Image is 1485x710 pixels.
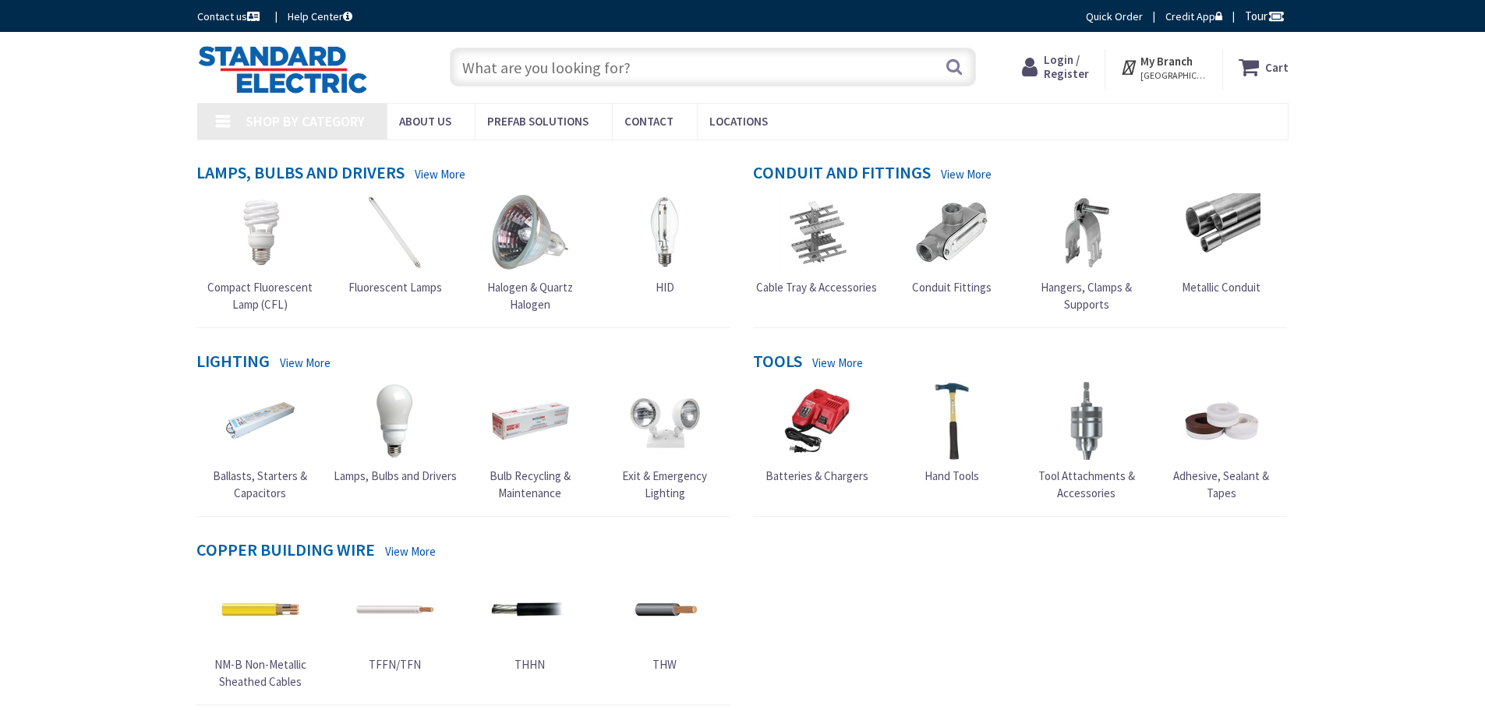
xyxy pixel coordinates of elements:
h4: Tools [753,351,802,374]
img: Cable Tray & Accessories [778,193,856,271]
img: Lamps, Bulbs and Drivers [356,382,434,460]
img: Fluorescent Lamps [356,193,434,271]
span: Prefab Solutions [487,114,589,129]
div: My Branch [GEOGRAPHIC_DATA], [GEOGRAPHIC_DATA] [1120,53,1207,81]
span: Shop By Category [246,112,365,130]
a: Compact Fluorescent Lamp (CFL) Compact Fluorescent Lamp (CFL) [196,193,324,313]
a: Cable Tray & Accessories Cable Tray & Accessories [756,193,877,295]
a: TFFN/TFN TFFN/TFN [356,570,434,673]
img: TFFN/TFN [356,570,434,648]
span: Hangers, Clamps & Supports [1041,280,1132,311]
h4: Lamps, Bulbs and Drivers [196,163,405,185]
span: THW [652,657,677,672]
span: Exit & Emergency Lighting [622,468,707,500]
span: TFFN/TFN [369,657,421,672]
a: Quick Order [1086,9,1143,24]
img: THHN [491,570,569,648]
a: View More [941,166,992,182]
a: THW THW [626,570,704,673]
span: Hand Tools [925,468,979,483]
span: [GEOGRAPHIC_DATA], [GEOGRAPHIC_DATA] [1140,69,1207,82]
a: Halogen & Quartz Halogen Halogen & Quartz Halogen [466,193,594,313]
a: View More [385,543,436,560]
a: Contact us [197,9,263,24]
a: Adhesive, Sealant & Tapes Adhesive, Sealant & Tapes [1158,382,1285,501]
img: Standard Electric [197,45,368,94]
img: Compact Fluorescent Lamp (CFL) [221,193,299,271]
img: NM-B Non-Metallic Sheathed Cables [221,570,299,648]
input: What are you looking for? [450,48,976,87]
span: Cable Tray & Accessories [756,280,877,295]
span: About Us [399,114,451,129]
span: Conduit Fittings [912,280,992,295]
span: Locations [709,114,768,129]
span: Lamps, Bulbs and Drivers [334,468,457,483]
a: Help Center [288,9,352,24]
a: Login / Register [1022,53,1089,81]
strong: Cart [1265,53,1289,81]
span: Fluorescent Lamps [348,280,442,295]
strong: My Branch [1140,54,1193,69]
h4: Conduit and Fittings [753,163,931,185]
img: HID [626,193,704,271]
img: Exit & Emergency Lighting [626,382,704,460]
img: Halogen & Quartz Halogen [491,193,569,271]
span: Tool Attachments & Accessories [1038,468,1135,500]
span: Login / Register [1044,52,1089,81]
a: Bulb Recycling & Maintenance Bulb Recycling & Maintenance [466,382,594,501]
a: Hand Tools Hand Tools [913,382,991,484]
a: Tool Attachments & Accessories Tool Attachments & Accessories [1023,382,1151,501]
a: THHN THHN [491,570,569,673]
img: THW [626,570,704,648]
span: HID [656,280,674,295]
span: Ballasts, Starters & Capacitors [213,468,307,500]
a: Credit App [1165,9,1222,24]
a: View More [415,166,465,182]
img: Metallic Conduit [1183,193,1260,271]
img: Conduit Fittings [913,193,991,271]
a: Batteries & Chargers Batteries & Chargers [765,382,868,484]
img: Hangers, Clamps & Supports [1048,193,1126,271]
h4: Lighting [196,351,270,374]
a: Metallic Conduit Metallic Conduit [1182,193,1260,295]
span: Compact Fluorescent Lamp (CFL) [207,280,313,311]
span: THHN [514,657,545,672]
span: NM-B Non-Metallic Sheathed Cables [214,657,306,688]
img: Adhesive, Sealant & Tapes [1183,382,1260,460]
h4: Copper Building Wire [196,540,375,563]
a: View More [280,355,331,371]
img: Bulb Recycling & Maintenance [491,382,569,460]
a: Fluorescent Lamps Fluorescent Lamps [348,193,442,295]
a: Exit & Emergency Lighting Exit & Emergency Lighting [601,382,729,501]
a: Hangers, Clamps & Supports Hangers, Clamps & Supports [1023,193,1151,313]
span: Metallic Conduit [1182,280,1260,295]
a: Ballasts, Starters & Capacitors Ballasts, Starters & Capacitors [196,382,324,501]
img: Tool Attachments & Accessories [1048,382,1126,460]
span: Halogen & Quartz Halogen [487,280,573,311]
img: Ballasts, Starters & Capacitors [221,382,299,460]
span: Contact [624,114,674,129]
a: Lamps, Bulbs and Drivers Lamps, Bulbs and Drivers [334,382,457,484]
img: Batteries & Chargers [778,382,856,460]
span: Batteries & Chargers [765,468,868,483]
span: Bulb Recycling & Maintenance [490,468,571,500]
a: Cart [1239,53,1289,81]
a: Conduit Fittings Conduit Fittings [912,193,992,295]
span: Adhesive, Sealant & Tapes [1173,468,1269,500]
a: HID HID [626,193,704,295]
a: View More [812,355,863,371]
a: NM-B Non-Metallic Sheathed Cables NM-B Non-Metallic Sheathed Cables [196,570,324,690]
img: Hand Tools [913,382,991,460]
span: Tour [1245,9,1285,23]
